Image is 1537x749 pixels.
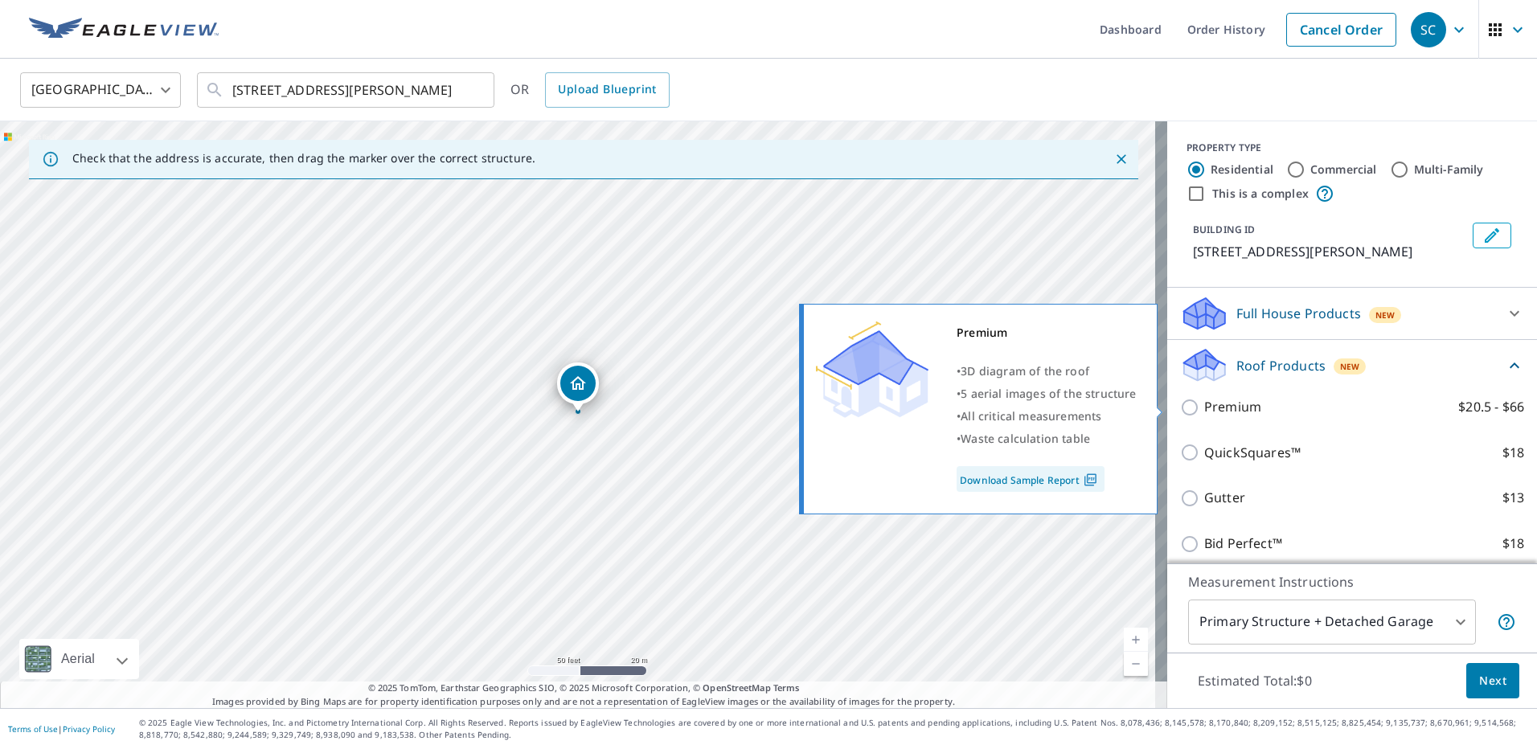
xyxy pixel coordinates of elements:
[1212,186,1309,202] label: This is a complex
[1479,671,1506,691] span: Next
[557,362,599,412] div: Dropped pin, building 1, Residential property, 1113 Nichol Ln Nashville, TN 37205
[1180,346,1524,384] div: Roof ProductsNew
[1188,600,1476,645] div: Primary Structure + Detached Garage
[19,639,139,679] div: Aerial
[957,466,1105,492] a: Download Sample Report
[1340,360,1360,373] span: New
[957,321,1137,344] div: Premium
[1204,488,1245,508] p: Gutter
[1211,162,1273,178] label: Residential
[1502,443,1524,463] p: $18
[510,72,670,108] div: OR
[957,360,1137,383] div: •
[8,724,115,734] p: |
[1187,141,1518,155] div: PROPERTY TYPE
[1375,309,1396,321] span: New
[1124,628,1148,652] a: Current Level 19, Zoom In
[72,151,535,166] p: Check that the address is accurate, then drag the marker over the correct structure.
[63,723,115,735] a: Privacy Policy
[1188,572,1516,591] p: Measurement Instructions
[773,681,800,694] a: Terms
[1466,663,1519,699] button: Next
[139,717,1529,741] p: © 2025 Eagle View Technologies, Inc. and Pictometry International Corp. All Rights Reserved. Repo...
[961,408,1101,424] span: All critical measurements
[1502,534,1524,554] p: $18
[1411,12,1446,47] div: SC
[816,321,928,418] img: Premium
[1236,356,1326,375] p: Roof Products
[29,18,219,42] img: EV Logo
[1204,534,1282,554] p: Bid Perfect™
[957,405,1137,428] div: •
[558,80,656,100] span: Upload Blueprint
[8,723,58,735] a: Terms of Use
[1414,162,1484,178] label: Multi-Family
[1180,294,1524,333] div: Full House ProductsNew
[957,428,1137,450] div: •
[1124,652,1148,676] a: Current Level 19, Zoom Out
[368,681,800,695] span: © 2025 TomTom, Earthstar Geographics SIO, © 2025 Microsoft Corporation, ©
[957,383,1137,405] div: •
[1473,223,1511,248] button: Edit building 1
[961,363,1089,379] span: 3D diagram of the roof
[961,431,1090,446] span: Waste calculation table
[20,68,181,113] div: [GEOGRAPHIC_DATA]
[1204,443,1301,463] p: QuickSquares™
[961,386,1136,401] span: 5 aerial images of the structure
[1502,488,1524,508] p: $13
[1204,397,1261,417] p: Premium
[56,639,100,679] div: Aerial
[232,68,461,113] input: Search by address or latitude-longitude
[1193,242,1466,261] p: [STREET_ADDRESS][PERSON_NAME]
[1310,162,1377,178] label: Commercial
[1111,149,1132,170] button: Close
[545,72,669,108] a: Upload Blueprint
[1286,13,1396,47] a: Cancel Order
[1458,397,1524,417] p: $20.5 - $66
[1193,223,1255,236] p: BUILDING ID
[1185,663,1325,698] p: Estimated Total: $0
[703,681,770,694] a: OpenStreetMap
[1236,304,1361,323] p: Full House Products
[1080,473,1101,487] img: Pdf Icon
[1497,612,1516,632] span: Your report will include the primary structure and a detached garage if one exists.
